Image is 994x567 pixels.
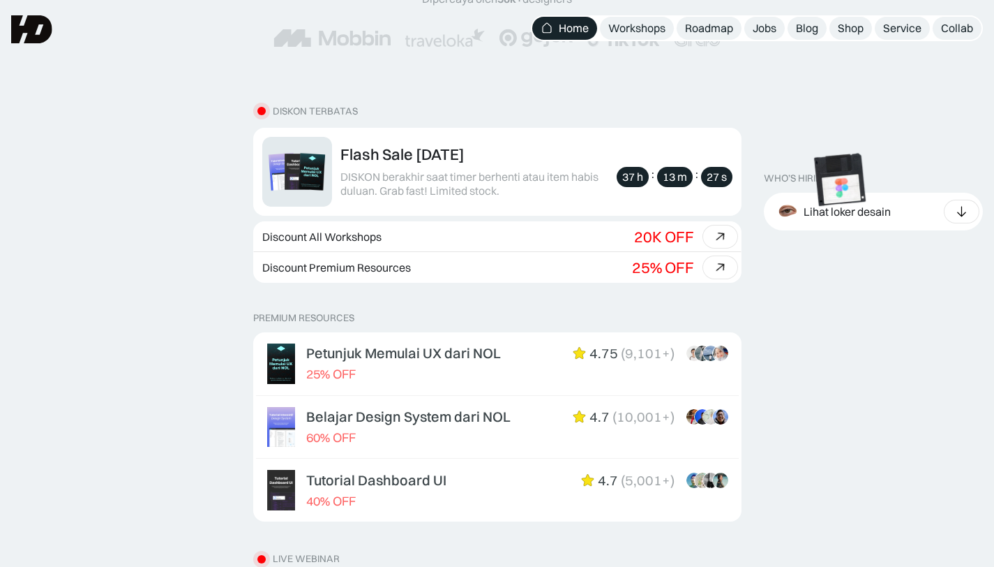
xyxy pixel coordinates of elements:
div: Lihat loker desain [804,205,891,219]
a: Tutorial Dashboard UI40% OFF4.7(5,001+) [256,462,739,519]
div: Petunjuk Memulai UX dari NOL [306,345,501,362]
div: ) [670,408,675,425]
a: Blog [788,17,827,40]
div: 25% OFF [632,258,694,277]
div: ( [612,408,617,425]
a: Roadmap [677,17,741,40]
div: Belajar Design System dari NOL [306,408,511,425]
div: Blog [796,21,818,36]
div: Flash Sale [DATE] [340,145,465,163]
div: Discount All Workshops [262,230,382,244]
a: Petunjuk Memulai UX dari NOL25% OFF4.75(9,101+) [256,335,739,392]
a: Jobs [744,17,785,40]
div: Discount Premium Resources [262,261,411,274]
div: 13 m [663,170,687,184]
div: 9,101+ [625,345,670,362]
div: 25% OFF [306,367,356,382]
a: Collab [933,17,981,40]
div: : [652,167,654,182]
div: 4.75 [589,345,618,362]
div: 40% OFF [306,494,356,509]
a: Shop [829,17,872,40]
div: LIVE WEBINAR [273,553,340,565]
div: : [695,167,698,182]
a: Home [532,17,597,40]
div: 20K OFF [634,228,694,246]
div: Tutorial Dashboard UI [306,472,446,489]
div: 60% OFF [306,431,356,445]
div: ) [670,472,675,489]
p: PREMIUM RESOURCES [253,312,741,324]
div: 5,001+ [625,472,670,489]
a: Belajar Design System dari NOL60% OFF4.7(10,001+) [256,399,739,456]
div: ( [621,472,625,489]
div: 37 h [622,170,643,184]
div: Home [559,21,589,36]
div: ) [670,345,675,362]
div: WHO’S HIRING? [764,172,834,184]
div: 27 s [707,170,727,184]
a: Discount Premium Resources25% OFF [253,252,741,283]
div: Workshops [608,21,665,36]
div: Shop [838,21,864,36]
a: Workshops [600,17,674,40]
a: Discount All Workshops20K OFF [253,221,741,252]
div: diskon terbatas [273,105,358,117]
div: DISKON berakhir saat timer berhenti atau item habis duluan. Grab fast! Limited stock. [340,170,610,199]
a: Service [875,17,930,40]
div: 10,001+ [617,408,670,425]
div: Collab [941,21,973,36]
div: Jobs [753,21,776,36]
div: Roadmap [685,21,733,36]
div: 4.7 [598,472,618,489]
div: ( [621,345,625,362]
div: Service [883,21,921,36]
div: 4.7 [589,408,610,425]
